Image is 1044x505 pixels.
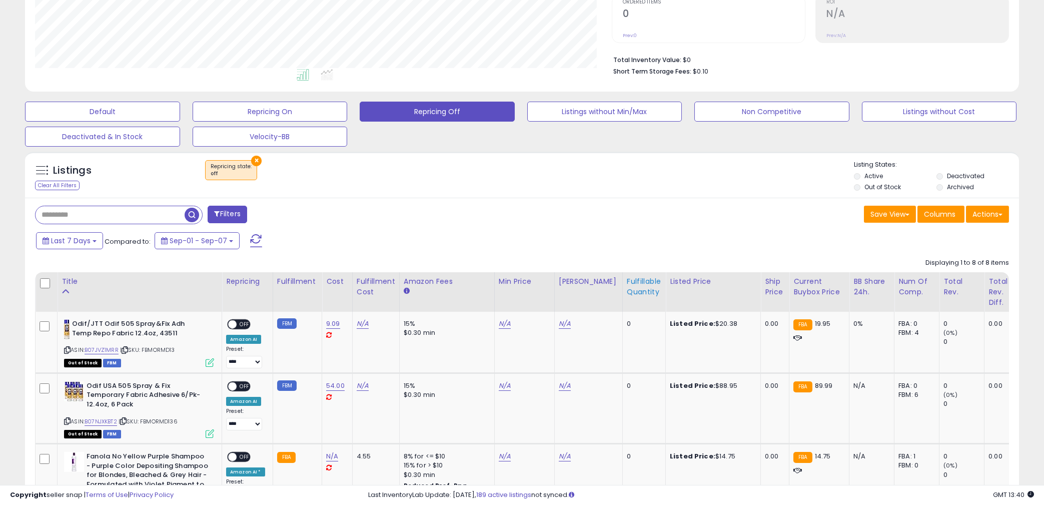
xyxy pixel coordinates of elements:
div: Clear All Filters [35,181,80,190]
div: Amazon AI * [226,467,265,476]
span: | SKU: FBMORMD136 [119,417,178,425]
a: Privacy Policy [130,490,174,499]
div: Num of Comp. [898,276,935,297]
div: Preset: [226,346,265,368]
div: Amazon Fees [404,276,490,287]
label: Active [864,172,883,180]
button: Repricing On [193,102,348,122]
div: Current Buybox Price [793,276,845,297]
a: N/A [326,451,338,461]
span: 19.95 [815,319,831,328]
strong: Copyright [10,490,47,499]
button: Non Competitive [694,102,849,122]
small: FBA [793,452,812,463]
span: FBM [103,430,121,438]
div: Preset: [226,408,265,430]
h2: 0 [623,8,805,22]
span: FBM [103,359,121,367]
div: 15% for > $10 [404,461,487,470]
b: Short Term Storage Fees: [613,67,691,76]
b: Odif USA 505 Spray & Fix Temporary Fabric Adhesive 6/Pk-12.4oz, 6 Pack [87,381,208,412]
div: Repricing [226,276,269,287]
div: ASIN: [64,319,214,366]
small: (0%) [943,329,957,337]
div: Amazon AI [226,397,261,406]
button: Repricing Off [360,102,515,122]
a: 189 active listings [476,490,531,499]
div: 0 [943,470,984,479]
div: Fulfillable Quantity [627,276,661,297]
div: seller snap | | [10,490,174,500]
button: Filters [208,206,247,223]
button: Listings without Min/Max [527,102,682,122]
div: Cost [326,276,348,287]
div: 0 [627,381,658,390]
div: FBA: 0 [898,381,931,390]
div: FBM: 6 [898,390,931,399]
div: Listed Price [670,276,756,287]
label: Deactivated [947,172,984,180]
label: Out of Stock [864,183,901,191]
div: 0 [943,399,984,408]
div: 0 [943,319,984,328]
div: $0.30 min [404,328,487,337]
button: Default [25,102,180,122]
a: Terms of Use [86,490,128,499]
small: Prev: 0 [623,33,637,39]
div: ASIN: [64,381,214,437]
div: 0.00 [988,452,1004,461]
b: Listed Price: [670,319,715,328]
div: Total Rev. Diff. [988,276,1007,308]
a: N/A [499,451,511,461]
small: FBA [793,319,812,330]
span: OFF [237,382,253,390]
span: 89.99 [815,381,833,390]
div: FBA: 0 [898,319,931,328]
button: × [251,156,262,166]
a: N/A [499,381,511,391]
span: All listings that are currently out of stock and unavailable for purchase on Amazon [64,359,102,367]
div: N/A [853,381,886,390]
a: N/A [357,381,369,391]
div: $20.38 [670,319,753,328]
span: Repricing state : [211,163,252,178]
small: (0%) [943,461,957,469]
span: OFF [237,453,253,461]
small: FBM [277,318,297,329]
b: Total Inventory Value: [613,56,681,64]
b: Odif/JTT Odif 505 Spray&Fix Adh Temp Repo Fabric 12.4oz, 43511 [72,319,194,340]
b: Listed Price: [670,381,715,390]
a: N/A [559,451,571,461]
div: 0 [627,452,658,461]
li: $0 [613,53,1001,65]
a: B07JVZ1MRR [85,346,119,354]
div: 0% [853,319,886,328]
div: 0.00 [765,319,781,328]
div: Total Rev. [943,276,980,297]
div: Amazon AI [226,335,261,344]
div: FBM: 4 [898,328,931,337]
div: 0 [627,319,658,328]
button: Last 7 Days [36,232,103,249]
small: Prev: N/A [826,33,846,39]
div: $14.75 [670,452,753,461]
button: Deactivated & In Stock [25,127,180,147]
div: [PERSON_NAME] [559,276,618,287]
div: 0.00 [765,452,781,461]
a: N/A [357,319,369,329]
button: Velocity-BB [193,127,348,147]
button: Columns [917,206,964,223]
div: BB Share 24h. [853,276,890,297]
span: 2025-09-16 13:40 GMT [993,490,1034,499]
h2: N/A [826,8,1008,22]
a: B07NJXKBT2 [85,417,117,426]
button: Actions [966,206,1009,223]
div: Ship Price [765,276,785,297]
span: 14.75 [815,451,831,461]
div: 0 [943,452,984,461]
button: Sep-01 - Sep-07 [155,232,240,249]
span: Last 7 Days [51,236,91,246]
div: FBA: 1 [898,452,931,461]
div: 4.55 [357,452,392,461]
small: FBA [277,452,296,463]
